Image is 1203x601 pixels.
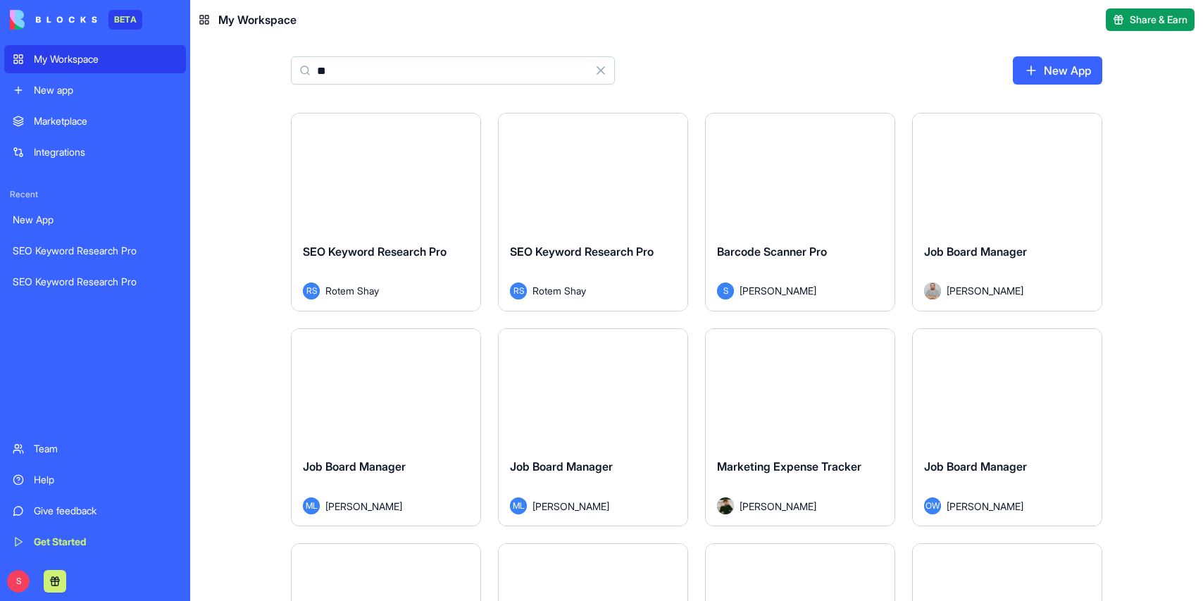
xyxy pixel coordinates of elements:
[218,11,297,28] span: My Workspace
[510,497,527,514] span: ML
[34,83,177,97] div: New app
[303,459,406,473] span: Job Board Manager
[498,328,688,527] a: Job Board ManagerML[PERSON_NAME]
[924,497,941,514] span: OW
[4,107,186,135] a: Marketplace
[4,138,186,166] a: Integrations
[1130,13,1188,27] span: Share & Earn
[924,244,1027,259] span: Job Board Manager
[4,45,186,73] a: My Workspace
[13,244,177,258] div: SEO Keyword Research Pro
[4,528,186,556] a: Get Started
[717,497,734,514] img: Avatar
[510,459,613,473] span: Job Board Manager
[510,244,654,259] span: SEO Keyword Research Pro
[498,113,688,311] a: SEO Keyword Research ProRSRotem Shay
[108,10,142,30] div: BETA
[947,499,1023,514] span: [PERSON_NAME]
[532,499,609,514] span: [PERSON_NAME]
[912,113,1102,311] a: Job Board ManagerAvatar[PERSON_NAME]
[4,466,186,494] a: Help
[510,283,527,299] span: RS
[924,459,1027,473] span: Job Board Manager
[705,328,895,527] a: Marketing Expense TrackerAvatar[PERSON_NAME]
[4,497,186,525] a: Give feedback
[4,76,186,104] a: New app
[34,442,177,456] div: Team
[34,473,177,487] div: Help
[325,283,379,298] span: Rotem Shay
[325,499,402,514] span: [PERSON_NAME]
[4,268,186,296] a: SEO Keyword Research Pro
[532,283,586,298] span: Rotem Shay
[912,328,1102,527] a: Job Board ManagerOW[PERSON_NAME]
[717,244,827,259] span: Barcode Scanner Pro
[10,10,142,30] a: BETA
[34,145,177,159] div: Integrations
[303,244,447,259] span: SEO Keyword Research Pro
[740,499,816,514] span: [PERSON_NAME]
[4,189,186,200] span: Recent
[303,497,320,514] span: ML
[7,570,30,593] span: S
[13,213,177,227] div: New App
[717,459,861,473] span: Marketing Expense Tracker
[4,237,186,265] a: SEO Keyword Research Pro
[10,10,97,30] img: logo
[34,504,177,518] div: Give feedback
[1106,8,1195,31] button: Share & Earn
[34,114,177,128] div: Marketplace
[1013,56,1102,85] a: New App
[705,113,895,311] a: Barcode Scanner ProS[PERSON_NAME]
[34,535,177,549] div: Get Started
[4,435,186,463] a: Team
[4,206,186,234] a: New App
[291,113,481,311] a: SEO Keyword Research ProRSRotem Shay
[34,52,177,66] div: My Workspace
[13,275,177,289] div: SEO Keyword Research Pro
[291,328,481,527] a: Job Board ManagerML[PERSON_NAME]
[740,283,816,298] span: [PERSON_NAME]
[717,283,734,299] span: S
[303,283,320,299] span: RS
[924,283,941,299] img: Avatar
[947,283,1023,298] span: [PERSON_NAME]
